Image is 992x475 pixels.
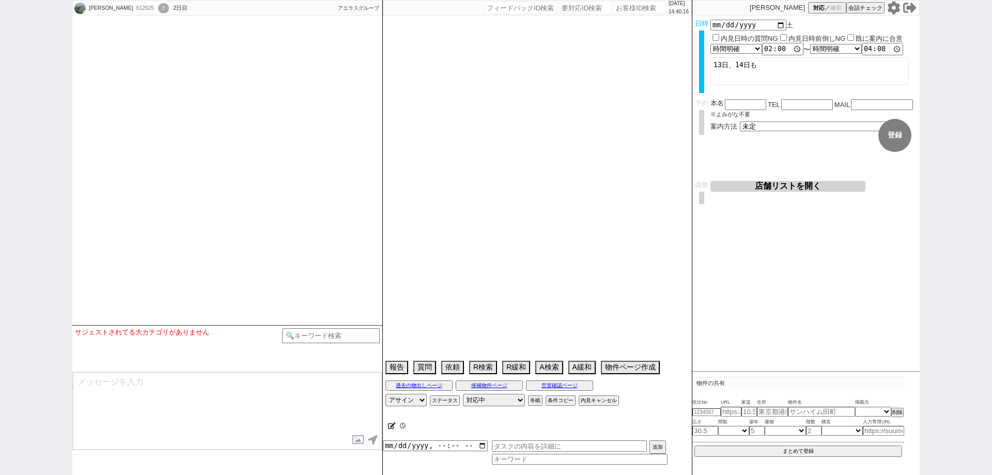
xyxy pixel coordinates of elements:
[822,418,863,426] span: 構造
[413,361,436,374] button: 質問
[856,35,903,42] label: 既に案内に合意
[502,361,530,374] button: R緩和
[692,377,904,389] p: 物件の共有
[695,181,708,189] span: 調整
[741,399,757,407] span: 家賃
[710,111,750,117] span: ※よみがな不要
[535,361,563,374] button: A検索
[173,4,188,12] div: 2日目
[560,2,612,14] input: 要対応ID検索
[568,361,596,374] button: A緩和
[749,426,765,436] input: 5
[158,3,169,13] div: !
[695,20,708,27] span: 日時
[721,399,741,407] span: URL
[863,426,904,436] input: https://suumo.jp/chintai/jnc_000022489271
[385,361,408,374] button: 報告
[741,407,757,417] input: 10.5
[710,122,737,130] span: 案内方法
[721,407,741,417] input: https://suumo.jp/chintai/jnc_000022489271
[692,408,721,416] input: 1234567
[669,8,689,16] p: 14:40:16
[692,399,721,407] span: 吹出No
[282,328,380,343] input: 🔍キーワード検索
[385,380,453,391] button: 過去の物出しページ
[846,2,885,13] button: 会話チェック
[891,408,904,417] button: 削除
[492,440,647,452] input: タスクの内容を詳細に
[721,35,778,42] label: 内見日時の質問NG
[692,426,718,436] input: 30.5
[808,2,846,13] button: 対応／練習
[528,395,542,406] button: 冬眠
[806,426,822,436] input: 2
[649,440,666,454] button: 追加
[710,43,917,55] div: 〜
[848,4,882,12] span: 会話チェック
[469,361,497,374] button: R検索
[74,3,86,14] img: 0m0740641172511424793407ca858606c991441210ae61
[694,446,902,457] button: まとめて登録
[830,4,842,12] span: 練習
[786,21,793,29] span: 土
[338,5,379,11] span: アエラスグループ
[526,380,593,391] button: 空室確認ページ
[788,35,846,42] label: 内見日時前倒しNG
[749,418,765,426] span: 築年
[692,418,718,426] span: 広さ
[614,2,666,14] input: お客様ID検索
[750,4,805,12] p: [PERSON_NAME]
[788,399,855,407] span: 物件名
[806,418,822,426] span: 階数
[878,119,911,152] button: 登録
[768,101,780,109] span: TEL
[813,4,825,12] span: 対応
[765,418,806,426] span: 建物
[757,407,788,417] input: 東京都港区海岸３
[456,380,523,391] button: 候補物件ページ
[855,399,869,407] span: 掲載元
[718,418,749,426] span: 間取
[710,99,724,110] span: 本名
[485,2,557,14] input: フィードバックID検索
[133,4,156,12] div: 612625
[788,407,855,417] input: サンハイム田町
[87,4,133,12] div: [PERSON_NAME]
[75,328,282,336] div: サジェストされてる大カテゴリがありません
[695,99,708,107] span: 予約
[579,395,619,406] button: 内見キャンセル
[546,395,576,406] button: 条件コピー
[601,361,660,374] button: 物件ページ作成
[834,101,850,109] span: MAIL
[863,418,904,426] span: 入力専用URL
[441,361,464,374] button: 依頼
[492,454,668,465] input: キーワード
[430,395,460,406] button: ステータス
[710,181,865,192] button: 店舗リストを開く
[757,399,788,407] span: 住所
